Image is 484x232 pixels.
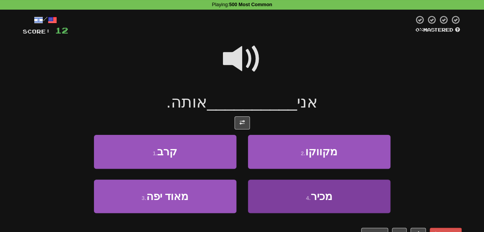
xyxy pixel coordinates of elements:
[166,93,207,111] span: אותה.
[207,93,297,111] span: __________
[248,180,390,213] button: 4.מכיר
[157,146,177,158] span: קרב
[297,93,318,111] span: אני
[301,150,305,156] small: 2 .
[414,27,462,34] div: Mastered
[146,190,188,202] span: מאוד יפה
[248,135,390,168] button: 2.מקווקו
[23,28,50,35] span: Score:
[94,180,236,213] button: 3.מאוד יפה
[23,15,68,25] div: /
[94,135,236,168] button: 1.קרב
[415,27,423,33] span: 0 %
[55,25,68,35] span: 12
[306,195,311,201] small: 4 .
[229,2,272,7] strong: 500 Most Common
[305,146,337,158] span: מקווקו
[310,190,332,202] span: מכיר
[153,150,157,156] small: 1 .
[234,116,250,129] button: Toggle translation (alt+t)
[142,195,146,201] small: 3 .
